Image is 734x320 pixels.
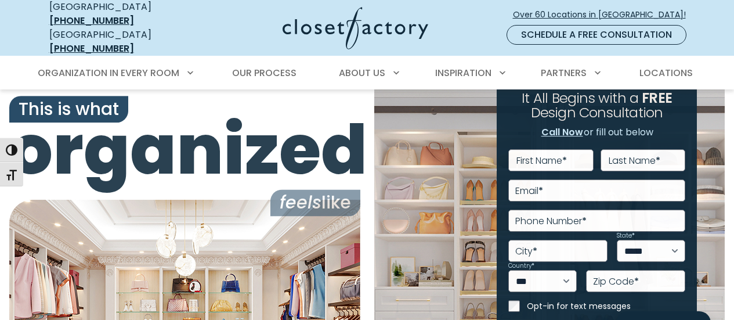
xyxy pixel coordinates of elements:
span: like [270,190,360,217]
span: Inspiration [435,66,491,80]
img: Closet Factory Logo [283,7,428,49]
div: [GEOGRAPHIC_DATA] [49,28,191,56]
a: [PHONE_NUMBER] [49,14,134,27]
i: feels [280,190,321,215]
a: Schedule a Free Consultation [507,25,686,45]
span: Over 60 Locations in [GEOGRAPHIC_DATA]! [513,9,695,21]
span: Organization in Every Room [38,66,179,80]
a: Over 60 Locations in [GEOGRAPHIC_DATA]! [512,5,696,25]
span: Locations [639,66,693,80]
nav: Primary Menu [30,57,705,89]
span: Our Process [232,66,297,80]
span: Partners [541,66,587,80]
span: This is what [9,96,128,123]
span: About Us [339,66,385,80]
a: [PHONE_NUMBER] [49,42,134,55]
span: organized [9,116,360,184]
